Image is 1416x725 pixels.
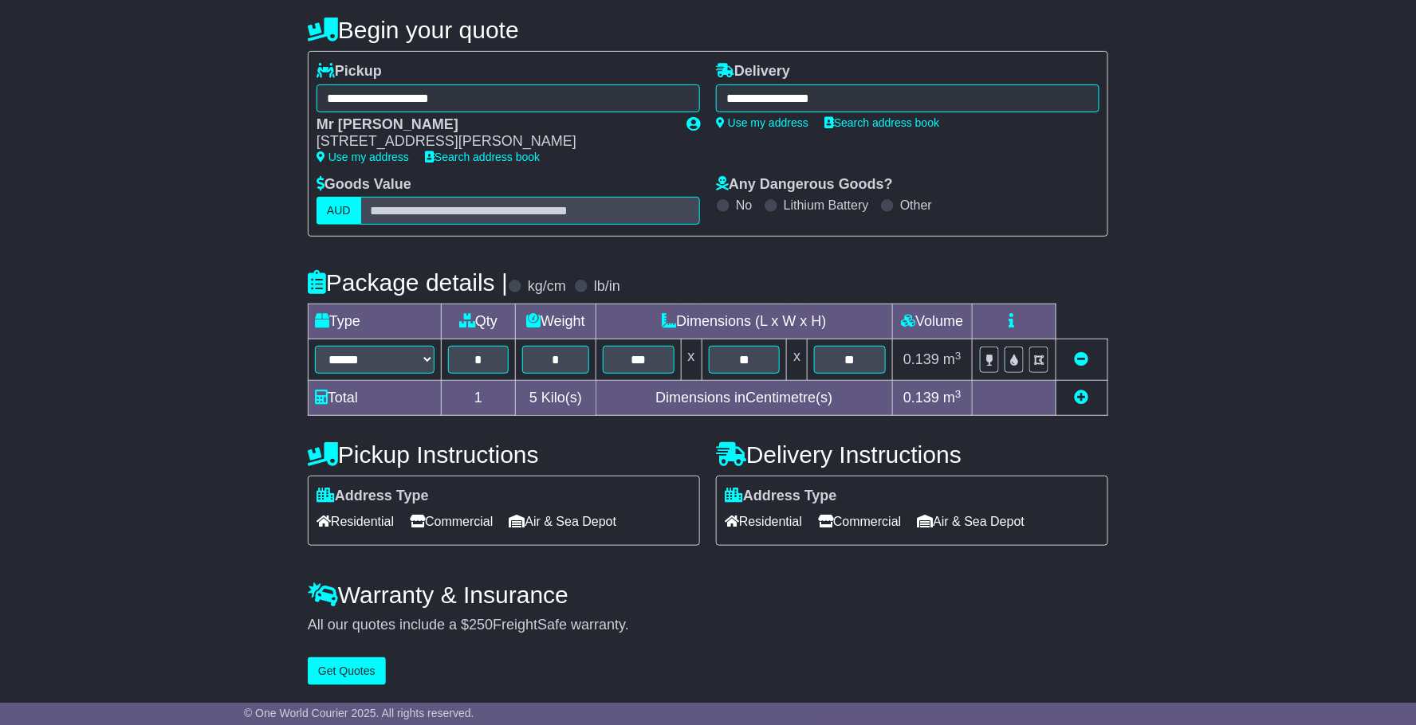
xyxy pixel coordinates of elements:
[787,339,808,381] td: x
[529,390,537,406] span: 5
[903,390,939,406] span: 0.139
[955,388,962,400] sup: 3
[918,509,1025,534] span: Air & Sea Depot
[892,304,972,339] td: Volume
[725,488,837,505] label: Address Type
[317,116,671,134] div: Mr [PERSON_NAME]
[681,339,702,381] td: x
[1075,351,1089,367] a: Remove this item
[596,381,892,416] td: Dimensions in Centimetre(s)
[425,151,540,163] a: Search address book
[509,509,617,534] span: Air & Sea Depot
[943,351,962,367] span: m
[818,509,901,534] span: Commercial
[244,707,474,719] span: © One World Courier 2025. All rights reserved.
[516,304,596,339] td: Weight
[955,350,962,362] sup: 3
[824,116,939,129] a: Search address book
[725,509,802,534] span: Residential
[784,198,869,213] label: Lithium Battery
[317,509,394,534] span: Residential
[442,304,516,339] td: Qty
[317,488,429,505] label: Address Type
[516,381,596,416] td: Kilo(s)
[716,441,1108,468] h4: Delivery Instructions
[594,278,620,296] label: lb/in
[308,657,386,685] button: Get Quotes
[716,176,893,194] label: Any Dangerous Goods?
[309,304,442,339] td: Type
[900,198,932,213] label: Other
[308,617,1108,634] div: All our quotes include a $ FreightSafe warranty.
[1075,390,1089,406] a: Add new item
[317,197,361,225] label: AUD
[442,381,516,416] td: 1
[308,269,508,296] h4: Package details |
[469,617,493,633] span: 250
[308,441,700,468] h4: Pickup Instructions
[716,116,808,129] a: Use my address
[309,381,442,416] td: Total
[736,198,752,213] label: No
[317,151,409,163] a: Use my address
[596,304,892,339] td: Dimensions (L x W x H)
[903,351,939,367] span: 0.139
[308,17,1108,43] h4: Begin your quote
[943,390,962,406] span: m
[410,509,493,534] span: Commercial
[317,133,671,151] div: [STREET_ADDRESS][PERSON_NAME]
[317,63,382,80] label: Pickup
[317,176,411,194] label: Goods Value
[716,63,790,80] label: Delivery
[308,582,1108,608] h4: Warranty & Insurance
[528,278,566,296] label: kg/cm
